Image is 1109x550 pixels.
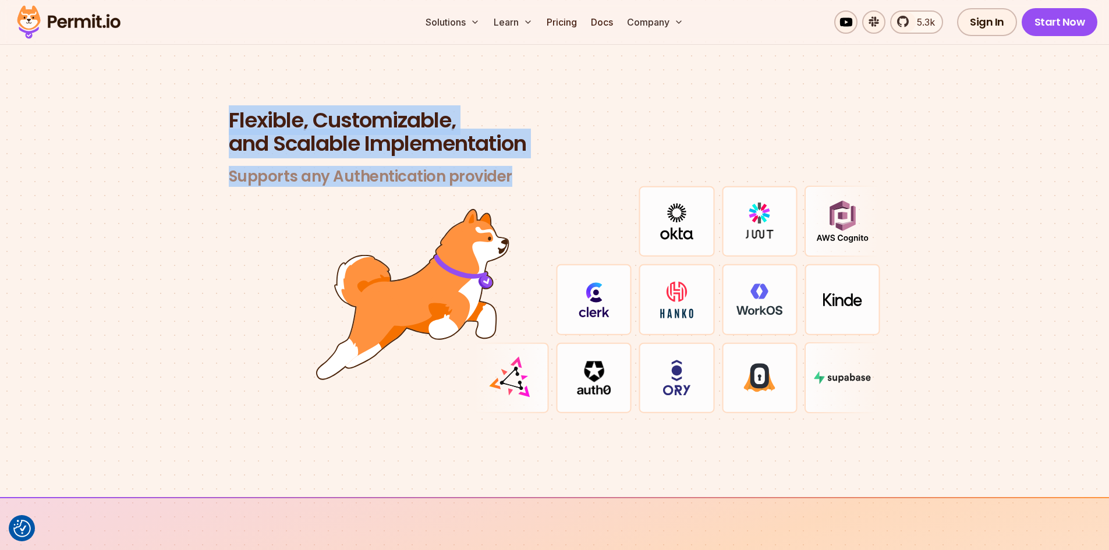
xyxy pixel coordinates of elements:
span: Flexible, Customizable, [229,109,881,132]
a: Pricing [542,10,582,34]
img: Revisit consent button [13,520,31,537]
a: Sign In [957,8,1017,36]
button: Consent Preferences [13,520,31,537]
a: 5.3k [890,10,943,34]
button: Learn [489,10,537,34]
button: Solutions [421,10,484,34]
a: Docs [586,10,618,34]
img: Permit logo [12,2,126,42]
h2: and Scalable Implementation [229,109,881,155]
h3: Supports any Authentication provider [229,167,881,186]
a: Start Now [1022,8,1098,36]
button: Company [622,10,688,34]
span: 5.3k [910,15,935,29]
